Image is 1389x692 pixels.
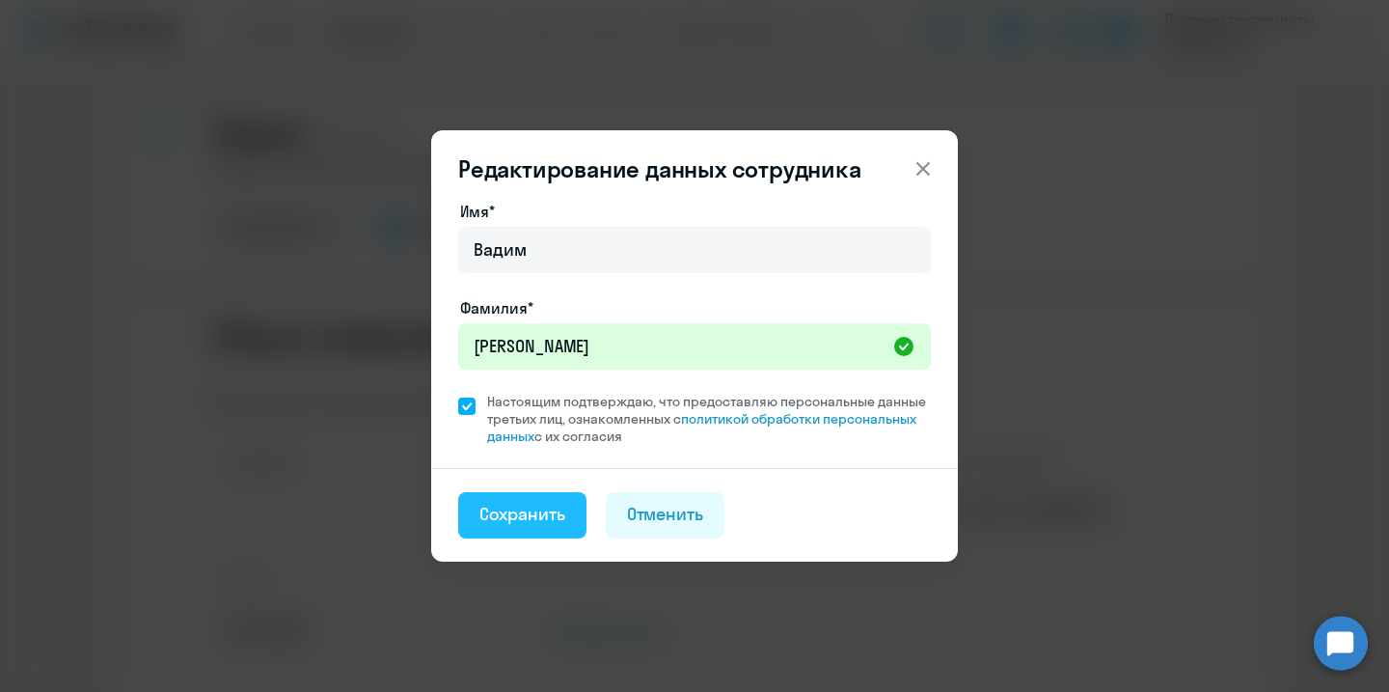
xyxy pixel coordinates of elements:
[431,153,958,184] header: Редактирование данных сотрудника
[460,296,533,319] label: Фамилия*
[627,502,704,527] div: Отменить
[458,492,586,539] button: Сохранить
[479,502,565,527] div: Сохранить
[487,393,931,445] span: Настоящим подтверждаю, что предоставляю персональные данные третьих лиц, ознакомленных с с их сог...
[487,410,916,445] a: политикой обработки персональных данных
[606,492,725,539] button: Отменить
